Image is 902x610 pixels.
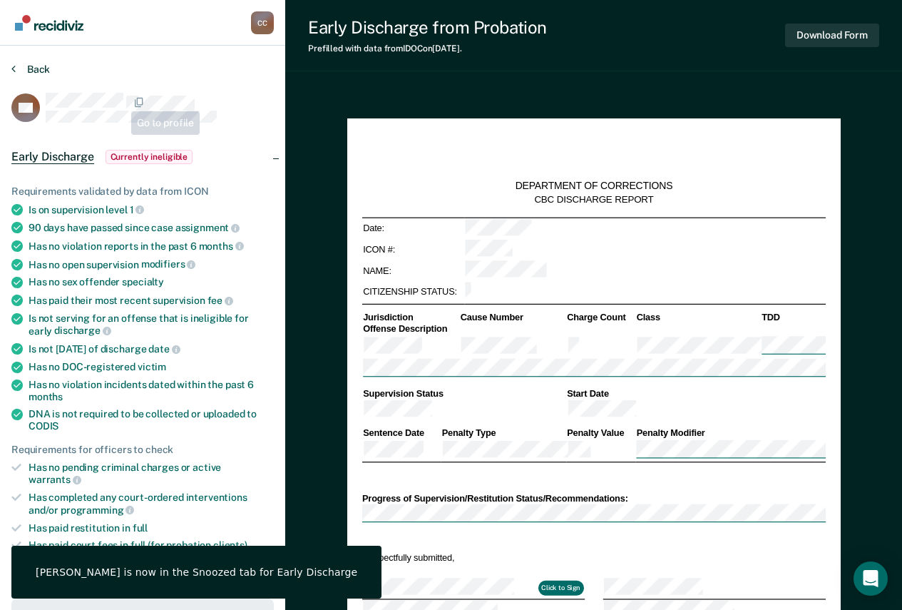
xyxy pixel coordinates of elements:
[515,180,672,193] div: DEPARTMENT OF CORRECTIONS
[175,222,240,233] span: assignment
[362,260,463,282] td: NAME:
[11,150,94,164] span: Early Discharge
[29,294,274,307] div: Has paid their most recent supervision
[29,221,274,234] div: 90 days have passed since case
[565,427,635,439] th: Penalty Value
[29,408,274,432] div: DNA is not required to be collected or uploaded to
[29,474,81,485] span: warrants
[785,24,879,47] button: Download Form
[213,539,247,551] span: clients)
[760,312,825,324] th: TDD
[11,63,50,76] button: Back
[854,561,888,596] div: Open Intercom Messenger
[635,427,826,439] th: Penalty Modifier
[15,15,83,31] img: Recidiviz
[565,387,825,400] th: Start Date
[362,492,825,504] div: Progress of Supervision/Restitution Status/Recommendations:
[362,312,459,324] th: Jurisdiction
[308,17,547,38] div: Early Discharge from Probation
[251,11,274,34] button: Profile dropdown button
[106,150,193,164] span: Currently ineligible
[133,522,148,534] span: full
[207,295,233,306] span: fee
[61,504,134,516] span: programming
[130,204,145,215] span: 1
[29,342,274,355] div: Is not [DATE] of discharge
[138,361,166,372] span: victim
[362,387,565,400] th: Supervision Status
[29,276,274,288] div: Has no sex offender
[29,391,63,402] span: months
[362,239,463,260] td: ICON #:
[36,566,357,579] div: [PERSON_NAME] is now in the Snoozed tab for Early Discharge
[362,281,463,303] td: CITIZENSHIP STATUS:
[534,193,653,205] div: CBC DISCHARGE REPORT
[29,539,274,551] div: Has paid court fees in full (for probation
[29,379,274,403] div: Has no violation incidents dated within the past 6
[362,427,441,439] th: Sentence Date
[441,427,566,439] th: Penalty Type
[148,343,180,355] span: date
[362,323,459,335] th: Offense Description
[29,462,274,486] div: Has no pending criminal charges or active
[29,203,274,216] div: Is on supervision level
[538,581,583,595] button: Click to Sign
[54,325,111,336] span: discharge
[459,312,565,324] th: Cause Number
[29,492,274,516] div: Has completed any court-ordered interventions and/or
[362,551,584,564] td: Respectfully submitted,
[11,444,274,456] div: Requirements for officers to check
[122,276,164,288] span: specialty
[199,240,244,252] span: months
[565,312,635,324] th: Charge Count
[29,420,58,432] span: CODIS
[362,218,463,239] td: Date:
[29,312,274,337] div: Is not serving for an offense that is ineligible for early
[29,522,274,534] div: Has paid restitution in
[308,44,547,54] div: Prefilled with data from IDOC on [DATE] .
[29,258,274,271] div: Has no open supervision
[141,258,196,270] span: modifiers
[11,185,274,198] div: Requirements validated by data from ICON
[29,361,274,373] div: Has no DOC-registered
[635,312,761,324] th: Class
[251,11,274,34] div: C C
[29,240,274,253] div: Has no violation reports in the past 6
